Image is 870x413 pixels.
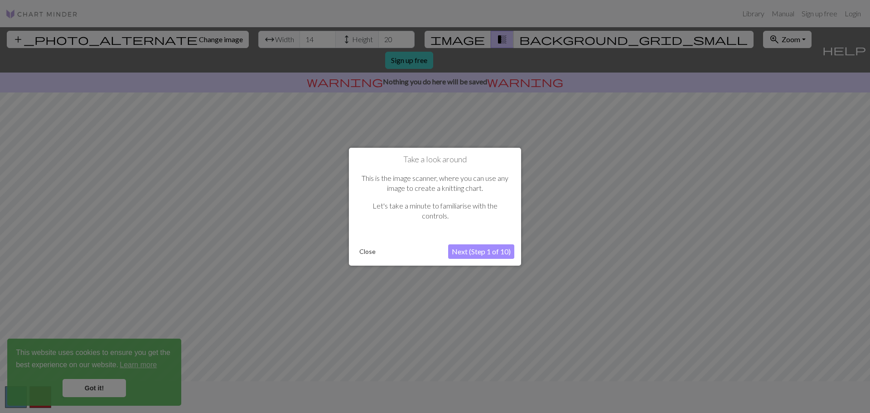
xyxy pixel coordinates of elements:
[349,147,521,265] div: Take a look around
[356,245,379,258] button: Close
[360,173,510,194] p: This is the image scanner, where you can use any image to create a knitting chart.
[356,154,514,164] h1: Take a look around
[448,244,514,259] button: Next (Step 1 of 10)
[360,201,510,221] p: Let's take a minute to familiarise with the controls.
